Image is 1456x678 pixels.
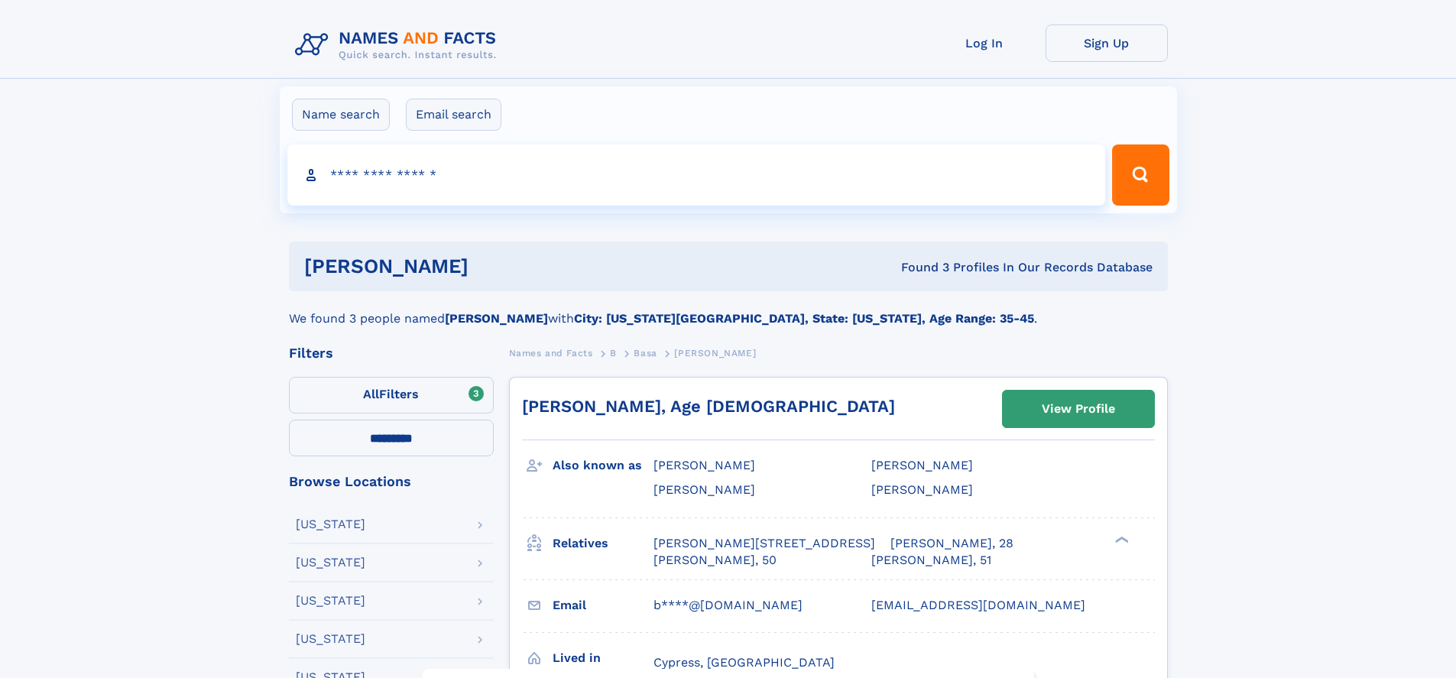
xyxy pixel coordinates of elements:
[923,24,1046,62] a: Log In
[406,99,501,131] label: Email search
[653,482,755,497] span: [PERSON_NAME]
[685,259,1153,276] div: Found 3 Profiles In Our Records Database
[287,144,1106,206] input: search input
[674,348,756,358] span: [PERSON_NAME]
[634,348,657,358] span: Basa
[296,518,365,530] div: [US_STATE]
[296,595,365,607] div: [US_STATE]
[289,24,509,66] img: Logo Names and Facts
[553,453,653,478] h3: Also known as
[653,552,777,569] a: [PERSON_NAME], 50
[296,633,365,645] div: [US_STATE]
[890,535,1013,552] a: [PERSON_NAME], 28
[1046,24,1168,62] a: Sign Up
[1042,391,1115,427] div: View Profile
[289,291,1168,328] div: We found 3 people named with .
[871,598,1085,612] span: [EMAIL_ADDRESS][DOMAIN_NAME]
[1112,144,1169,206] button: Search Button
[1111,534,1130,544] div: ❯
[610,348,617,358] span: B
[653,535,875,552] a: [PERSON_NAME][STREET_ADDRESS]
[610,343,617,362] a: B
[871,552,991,569] a: [PERSON_NAME], 51
[509,343,593,362] a: Names and Facts
[553,530,653,556] h3: Relatives
[289,475,494,488] div: Browse Locations
[304,257,685,276] h1: [PERSON_NAME]
[363,387,379,401] span: All
[871,458,973,472] span: [PERSON_NAME]
[1003,391,1154,427] a: View Profile
[871,482,973,497] span: [PERSON_NAME]
[553,645,653,671] h3: Lived in
[522,397,895,416] a: [PERSON_NAME], Age [DEMOGRAPHIC_DATA]
[634,343,657,362] a: Basa
[289,346,494,360] div: Filters
[653,655,835,670] span: Cypress, [GEOGRAPHIC_DATA]
[289,377,494,414] label: Filters
[553,592,653,618] h3: Email
[292,99,390,131] label: Name search
[653,458,755,472] span: [PERSON_NAME]
[574,311,1034,326] b: City: [US_STATE][GEOGRAPHIC_DATA], State: [US_STATE], Age Range: 35-45
[445,311,548,326] b: [PERSON_NAME]
[296,556,365,569] div: [US_STATE]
